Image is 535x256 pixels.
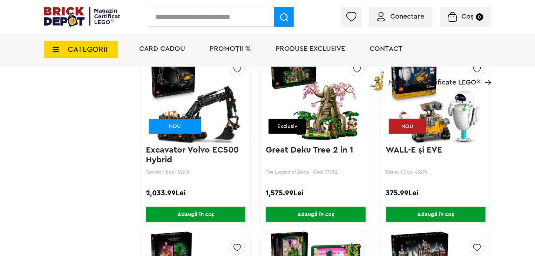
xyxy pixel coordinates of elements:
div: NOU [389,119,426,134]
a: Magazine Certificate LEGO® [480,70,491,77]
p: The Legend of Zelda | Cod: 77092 [266,169,365,175]
div: NOU [149,119,201,134]
a: Great Deku Tree 2 in 1 [266,146,353,154]
a: Adaugă în coș [141,207,250,222]
div: 1,575.99Lei [266,189,365,198]
a: Contact [370,45,402,52]
a: Produse exclusive [276,45,345,52]
div: Exclusiv [269,119,306,134]
a: PROMOȚII % [210,45,251,52]
a: WALL-E şi EVE [386,146,442,154]
a: Conectare [377,13,424,20]
div: 375.99Lei [386,189,486,198]
span: Adaugă în coș [266,207,365,222]
span: Adaugă în coș [146,207,245,222]
div: 2,033.99Lei [146,189,245,198]
img: Great Deku Tree 2 in 1 [270,49,361,147]
p: Disney | Cod: 43279 [386,169,486,175]
a: Adaugă în coș [381,207,490,222]
p: Technic | Cod: 42215 [146,169,245,175]
img: Excavator Volvo EC500 Hybrid [150,49,242,147]
span: Coș [462,13,474,20]
span: Adaugă în coș [386,207,486,222]
a: Adaugă în coș [261,207,370,222]
a: Card Cadou [139,45,185,52]
span: Conectare [390,13,424,20]
a: Excavator Volvo EC500 Hybrid [146,146,241,164]
img: WALL-E şi EVE [390,49,482,147]
small: 0 [476,13,483,21]
span: Magazine Certificate LEGO® [389,70,480,86]
span: CATEGORII [68,46,108,53]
